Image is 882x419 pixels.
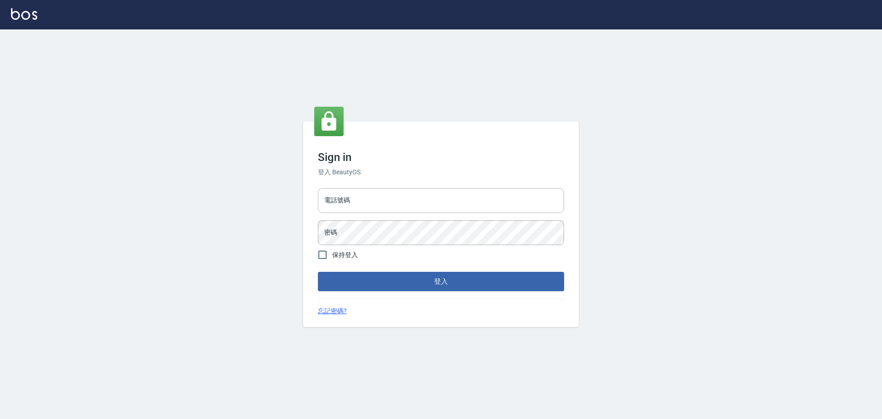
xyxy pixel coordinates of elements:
span: 保持登入 [332,250,358,260]
h6: 登入 BeautyOS [318,167,564,177]
a: 忘記密碼? [318,306,347,316]
button: 登入 [318,272,564,291]
img: Logo [11,8,37,20]
h3: Sign in [318,151,564,164]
